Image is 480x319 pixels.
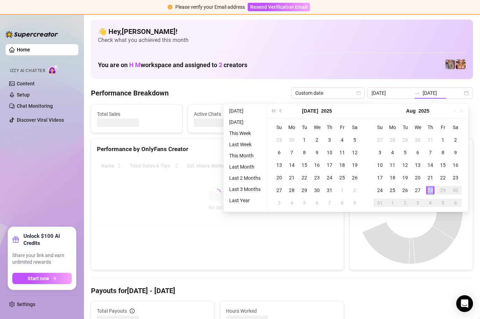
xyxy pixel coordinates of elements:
h4: Performance Breakdown [91,88,169,98]
img: AI Chatter [48,65,59,75]
div: Sales by OnlyFans Creator [355,144,467,154]
a: Content [17,81,35,86]
input: Start date [372,89,411,97]
span: H M [129,61,141,69]
span: Check what you achieved this month [98,36,466,44]
span: swap-right [414,90,420,96]
a: Settings [17,302,35,307]
span: Share your link and earn unlimited rewards [12,252,72,266]
span: gift [12,236,19,243]
span: Active Chats [194,110,273,118]
strong: Unlock $100 AI Credits [23,233,72,247]
a: Discover Viral Videos [17,117,64,123]
span: arrow-right [52,276,57,281]
span: info-circle [130,309,135,313]
span: Custom date [295,88,360,98]
span: Hours Worked [226,307,338,315]
h4: 👋 Hey, [PERSON_NAME] ! [98,27,466,36]
img: pennylondon [456,59,466,69]
input: End date [423,89,463,97]
img: pennylondonvip [445,59,455,69]
span: 2 [219,61,222,69]
a: Setup [17,92,30,98]
span: Izzy AI Chatter [10,68,45,74]
span: Resend Verification Email [250,4,308,10]
a: Home [17,47,30,52]
button: Resend Verification Email [248,3,310,11]
img: logo-BBDzfeDw.svg [6,31,58,38]
span: Total Sales [97,110,176,118]
span: loading [213,187,222,197]
h1: You are on workspace and assigned to creators [98,61,247,69]
h4: Payouts for [DATE] - [DATE] [91,286,473,296]
span: Total Payouts [97,307,127,315]
a: Chat Monitoring [17,103,53,109]
div: Performance by OnlyFans Creator [97,144,338,154]
span: calendar [357,91,361,95]
div: Open Intercom Messenger [456,295,473,312]
span: Messages Sent [291,110,370,118]
div: Please verify your Email address [175,3,245,11]
button: Start nowarrow-right [12,273,72,284]
span: to [414,90,420,96]
span: exclamation-circle [168,5,172,9]
span: Start now [28,276,49,281]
